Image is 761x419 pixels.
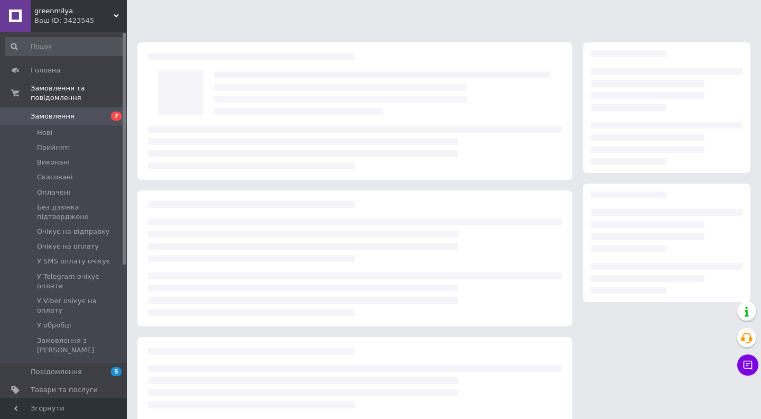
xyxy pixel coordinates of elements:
[37,321,71,330] span: У обробці
[37,336,124,355] span: Замовлення з [PERSON_NAME]
[37,227,109,236] span: Очікує на відправку
[34,16,127,25] div: Ваш ID: 3423545
[31,66,60,75] span: Головна
[31,112,75,121] span: Замовлення
[37,203,124,222] span: Без дзвінка підтверджено
[31,367,82,377] span: Повідомлення
[37,242,99,251] span: Очікує на оплату
[31,385,98,395] span: Товари та послуги
[5,37,125,56] input: Пошук
[37,296,124,315] span: У Viber очікує на оплату
[111,367,122,376] span: 5
[37,172,73,182] span: Скасовані
[37,143,70,152] span: Прийняті
[34,6,114,16] span: greenmilya
[737,354,758,376] button: Чат з покупцем
[37,272,124,291] span: У Telegram очікує оплати
[31,84,127,103] span: Замовлення та повідомлення
[111,112,122,121] span: 7
[37,158,70,167] span: Виконані
[37,128,52,138] span: Нові
[37,188,70,197] span: Оплачені
[37,257,110,266] span: У SMS оплату очікує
